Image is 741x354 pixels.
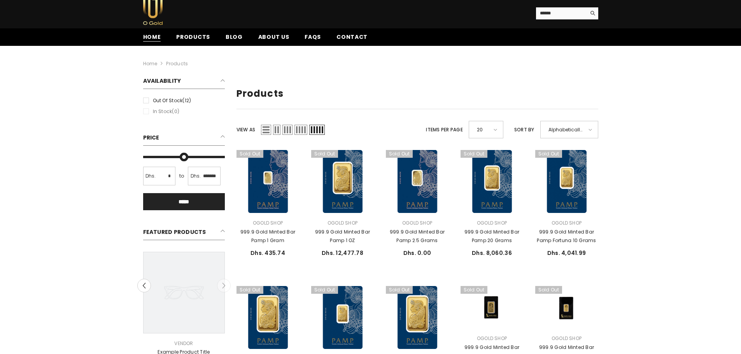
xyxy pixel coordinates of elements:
[386,286,449,349] a: 999.9 Gold Minted Bar Pamp Fortuna 50 Grams
[311,286,338,294] span: Sold out
[305,33,321,41] span: FAQs
[552,335,582,342] a: Ogold Shop
[461,286,488,294] span: Sold out
[403,249,431,257] span: Dhs. 0.00
[322,249,363,257] span: Dhs. 12,477.78
[251,33,297,46] a: About us
[168,33,218,46] a: Products
[191,172,201,180] span: Dhs.
[426,126,462,134] label: Items per page
[535,228,598,245] a: 999.9 Gold Minted Bar Pamp Fortuna 10 Grams
[477,124,488,135] span: 20
[461,228,524,245] a: 999.9 Gold Minted Bar Pamp 20 Grams
[226,33,243,41] span: Blog
[548,124,583,135] span: Alphabetically, A-Z
[176,33,210,41] span: Products
[514,126,534,134] label: Sort by
[469,121,503,138] div: 20
[461,150,488,158] span: Sold out
[311,286,374,349] a: 999.9 Gold Minted Bar Pamp Fortuna 5 Grams
[552,220,582,226] a: Ogold Shop
[309,125,325,135] span: Grid 5
[137,279,151,293] button: Previous
[472,249,512,257] span: Dhs. 8,060.36
[251,249,285,257] span: Dhs. 435.74
[143,226,225,240] h2: Featured Products
[536,7,598,19] summary: Search
[143,46,598,71] nav: breadcrumbs
[236,286,264,294] span: Sold out
[477,220,507,226] a: Ogold Shop
[143,33,161,41] span: Home
[535,150,598,213] a: 999.9 Gold Minted Bar Pamp Fortuna 10 Grams
[135,33,169,46] a: Home
[236,88,598,99] h1: Products
[236,286,300,349] a: 999.9 Gold Minted Bar Pamp Fortuna 100 Grams
[311,150,374,213] a: 999.9 Gold Minted Bar Pamp 1 OZ
[236,150,264,158] span: Sold out
[402,220,432,226] a: Ogold Shop
[329,33,375,46] a: Contact
[282,125,293,135] span: Grid 3
[143,77,181,85] span: Availability
[461,286,524,328] a: 999.9 Gold Minted Bar SWISS GOLD HATH MN FADL RABY 1 OZ
[143,59,158,68] a: Home
[166,60,188,67] a: Products
[386,228,449,245] a: 999.9 Gold Minted Bar Pamp 2.5 Grams
[143,134,159,141] span: Price
[535,286,598,328] a: 999.9 Gold Minted Bar SWISS GOLD HATH MN FADL RABY 10 Grams
[236,228,300,245] a: 999.9 Gold Minted Bar Pamp 1 Gram
[328,220,357,226] a: Ogold Shop
[236,126,256,134] label: View as
[294,125,307,135] span: Grid 4
[311,228,374,245] a: 999.9 Gold Minted Bar Pamp 1 OZ
[540,121,598,138] div: Alphabetically, A-Z
[297,33,329,46] a: FAQs
[253,220,283,226] a: Ogold Shop
[477,335,507,342] a: Ogold Shop
[386,150,413,158] span: Sold out
[143,96,225,105] label: Out of stock
[218,33,251,46] a: Blog
[336,33,368,41] span: Contact
[461,150,524,213] a: 999.9 Gold Minted Bar Pamp 20 Grams
[143,339,225,348] div: Vendor
[535,286,562,294] span: Sold out
[258,33,289,41] span: About us
[535,150,562,158] span: Sold out
[182,97,191,104] span: (12)
[386,286,413,294] span: Sold out
[311,150,338,158] span: Sold out
[586,7,598,19] button: Search
[261,125,271,135] span: List
[177,172,186,180] span: to
[273,125,280,135] span: Grid 2
[386,150,449,213] a: 999.9 Gold Minted Bar Pamp 2.5 Grams
[236,150,300,213] a: 999.9 Gold Minted Bar Pamp 1 Gram
[145,172,156,180] span: Dhs.
[547,249,586,257] span: Dhs. 4,041.99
